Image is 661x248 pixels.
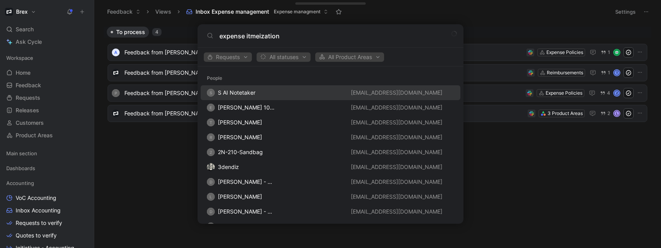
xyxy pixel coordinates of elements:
[218,119,262,126] span: [PERSON_NAME]
[218,178,301,185] span: [PERSON_NAME] - AR Insurance
[207,178,215,186] div: D
[351,208,442,215] span: [EMAIL_ADDRESS][DOMAIN_NAME]
[207,193,215,201] div: L
[218,208,301,215] span: [PERSON_NAME] - AR Insurance
[257,52,311,62] button: All statuses
[219,31,454,41] input: Type a command or search anything
[351,178,442,185] span: [EMAIL_ADDRESS][DOMAIN_NAME]
[201,145,460,160] button: 22N-210-Sandbag[EMAIL_ADDRESS][DOMAIN_NAME]
[201,115,460,130] button: T[PERSON_NAME][EMAIL_ADDRESS][DOMAIN_NAME]
[207,148,215,156] div: 2
[201,174,460,189] button: D[PERSON_NAME] - AR Insurance[EMAIL_ADDRESS][DOMAIN_NAME]
[198,71,463,85] div: People
[201,189,460,204] button: L[PERSON_NAME][EMAIL_ADDRESS][DOMAIN_NAME]
[201,130,460,145] button: R[PERSON_NAME][EMAIL_ADDRESS][DOMAIN_NAME]
[218,164,239,170] span: 3dendiz
[201,100,460,115] button: E[PERSON_NAME] 10th Manhattan[EMAIL_ADDRESS][DOMAIN_NAME]
[218,89,255,96] span: S AI Notetaker
[207,119,215,126] div: T
[218,223,305,230] span: [URL] Notetaker [PERSON_NAME]
[207,223,215,230] div: F
[218,193,262,200] span: [PERSON_NAME]
[260,52,307,62] span: All statuses
[207,133,215,141] div: R
[315,52,384,62] button: All Product Areas
[218,134,262,140] span: [PERSON_NAME]
[351,223,442,230] span: [EMAIL_ADDRESS][DOMAIN_NAME]
[201,204,460,219] button: D[PERSON_NAME] - AR Insurance[EMAIL_ADDRESS][DOMAIN_NAME]
[351,134,442,140] span: [EMAIL_ADDRESS][DOMAIN_NAME]
[351,164,442,170] span: [EMAIL_ADDRESS][DOMAIN_NAME]
[207,104,215,111] div: E
[201,85,460,100] button: SS AI Notetaker[EMAIL_ADDRESS][DOMAIN_NAME]
[351,149,442,155] span: [EMAIL_ADDRESS][DOMAIN_NAME]
[207,52,248,62] span: Requests
[351,193,442,200] span: [EMAIL_ADDRESS][DOMAIN_NAME]
[201,160,460,174] button: 3dendiz[EMAIL_ADDRESS][DOMAIN_NAME]
[201,219,460,234] button: F[URL] Notetaker [PERSON_NAME][EMAIL_ADDRESS][DOMAIN_NAME]
[218,149,263,155] span: 2N-210-Sandbag
[204,52,252,62] button: Requests
[218,104,304,111] span: [PERSON_NAME] 10th Manhattan
[319,52,381,62] span: All Product Areas
[207,208,215,216] div: D
[207,163,215,171] img: 973206715171_a296c5560a034e311445_192.jpg
[351,104,442,111] span: [EMAIL_ADDRESS][DOMAIN_NAME]
[207,89,215,97] div: S
[351,119,442,126] span: [EMAIL_ADDRESS][DOMAIN_NAME]
[351,89,442,96] span: [EMAIL_ADDRESS][DOMAIN_NAME]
